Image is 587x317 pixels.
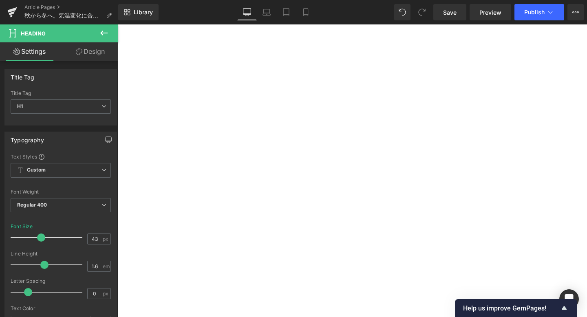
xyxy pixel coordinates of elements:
[11,189,111,195] div: Font Weight
[414,4,430,20] button: Redo
[276,4,296,20] a: Tablet
[257,4,276,20] a: Laptop
[463,304,559,312] span: Help us improve GemPages!
[17,103,23,109] b: H1
[11,224,33,229] div: Font Size
[394,4,410,20] button: Undo
[11,251,111,257] div: Line Height
[118,4,159,20] a: New Library
[24,12,103,19] span: 秋から冬へ。気温変化に合わせたサウナの入り方ガイド
[567,4,584,20] button: More
[103,291,110,296] span: px
[17,202,47,208] b: Regular 400
[11,132,44,143] div: Typography
[559,289,579,309] div: Open Intercom Messenger
[103,236,110,242] span: px
[103,264,110,269] span: em
[470,4,511,20] a: Preview
[21,30,46,37] span: Heading
[24,4,118,11] a: Article Pages
[524,9,545,15] span: Publish
[27,167,46,174] b: Custom
[11,90,111,96] div: Title Tag
[11,306,111,311] div: Text Color
[11,69,35,81] div: Title Tag
[237,4,257,20] a: Desktop
[296,4,316,20] a: Mobile
[61,42,120,61] a: Design
[463,303,569,313] button: Show survey - Help us improve GemPages!
[443,8,457,17] span: Save
[11,278,111,284] div: Letter Spacing
[514,4,564,20] button: Publish
[479,8,501,17] span: Preview
[11,153,111,160] div: Text Styles
[134,9,153,16] span: Library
